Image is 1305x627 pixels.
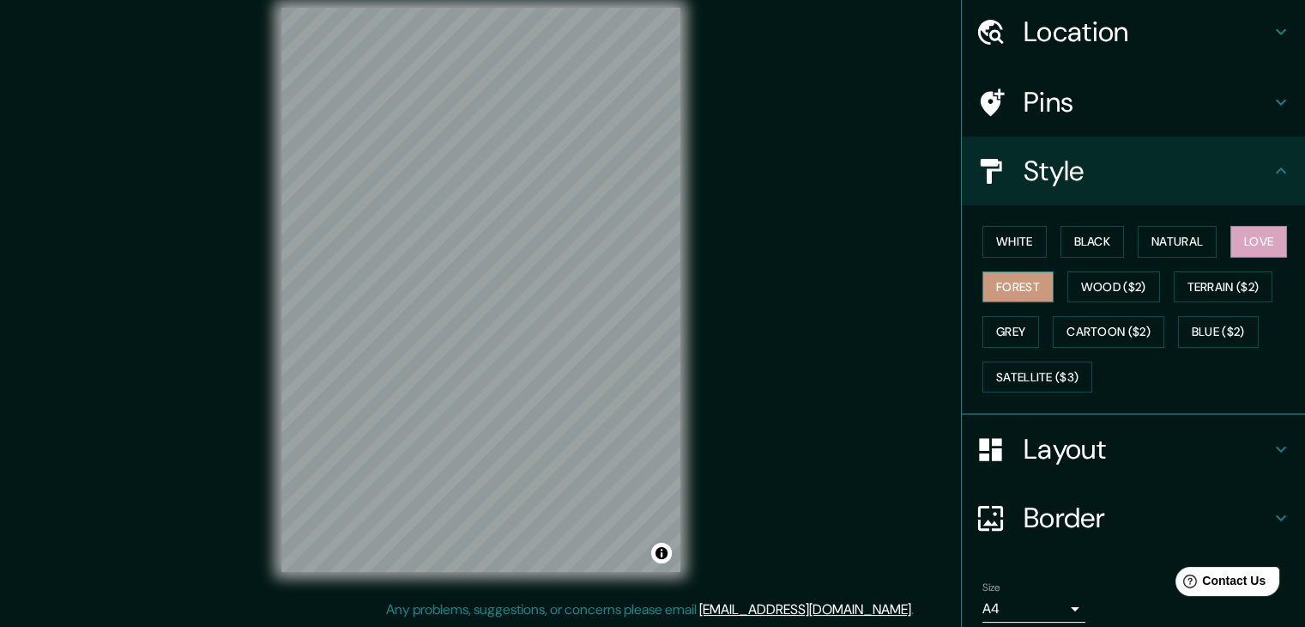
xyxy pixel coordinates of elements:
canvas: Map [281,8,680,572]
p: Any problems, suggestions, or concerns please email . [386,600,914,620]
h4: Style [1024,154,1271,188]
div: Layout [962,415,1305,484]
button: White [982,226,1047,258]
div: . [916,600,920,620]
h4: Pins [1024,85,1271,119]
button: Natural [1138,226,1217,258]
button: Wood ($2) [1067,271,1160,303]
button: Satellite ($3) [982,362,1092,393]
button: Cartoon ($2) [1053,316,1164,348]
div: A4 [982,595,1085,623]
iframe: Help widget launcher [1152,560,1286,608]
div: Style [962,137,1305,205]
a: [EMAIL_ADDRESS][DOMAIN_NAME] [699,600,911,618]
h4: Location [1024,15,1271,49]
button: Grey [982,316,1039,348]
label: Size [982,581,1000,595]
button: Forest [982,271,1054,303]
div: Border [962,484,1305,552]
button: Love [1230,226,1287,258]
h4: Layout [1024,432,1271,466]
h4: Border [1024,501,1271,535]
button: Toggle attribution [651,543,672,563]
div: . [914,600,916,620]
div: Pins [962,68,1305,137]
button: Terrain ($2) [1174,271,1273,303]
button: Blue ($2) [1178,316,1259,348]
button: Black [1060,226,1125,258]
